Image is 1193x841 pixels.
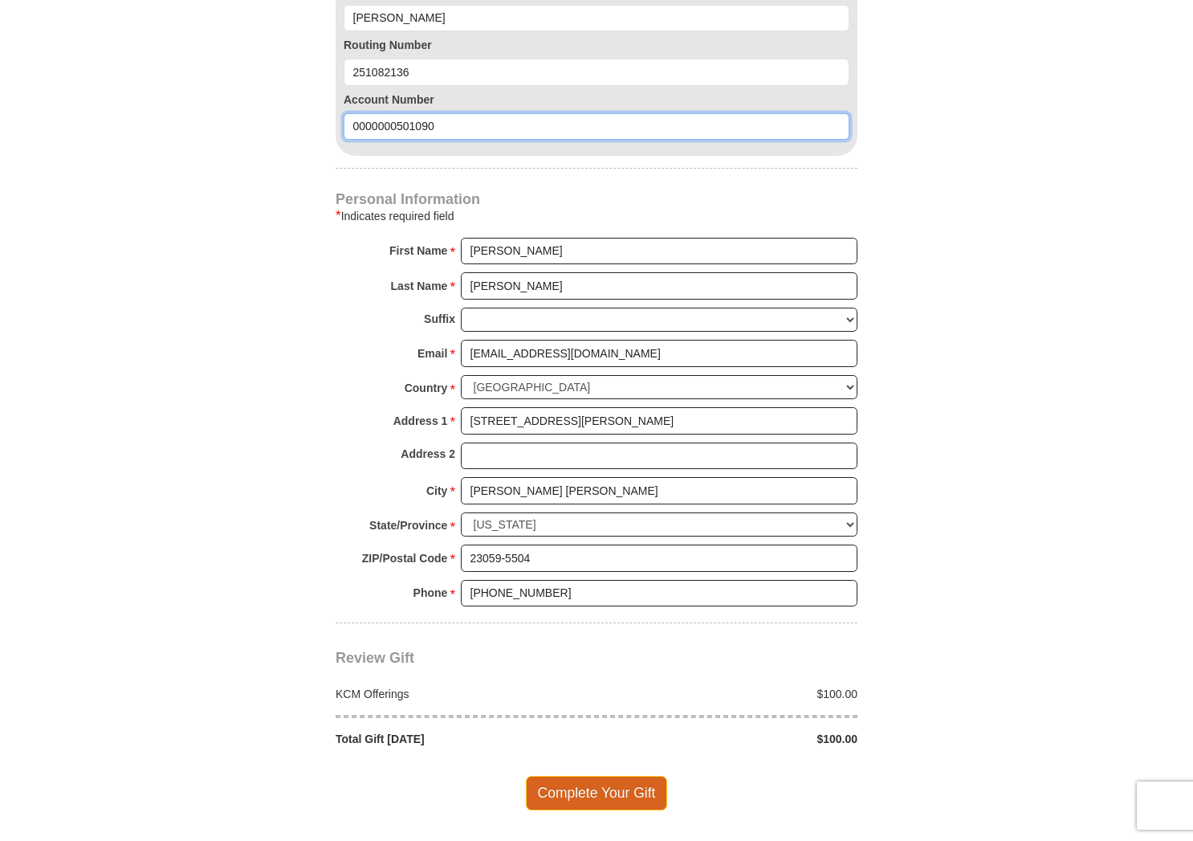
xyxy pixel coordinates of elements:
[328,731,597,747] div: Total Gift [DATE]
[369,514,447,537] strong: State/Province
[328,686,597,702] div: KCM Offerings
[596,686,866,702] div: $100.00
[336,193,857,206] h4: Personal Information
[526,776,668,810] span: Complete Your Gift
[405,377,448,399] strong: Country
[596,731,866,747] div: $100.00
[413,582,448,604] strong: Phone
[391,275,448,297] strong: Last Name
[336,206,857,226] div: Indicates required field
[424,308,455,330] strong: Suffix
[344,92,849,108] label: Account Number
[389,239,447,262] strong: First Name
[362,547,448,570] strong: ZIP/Postal Code
[336,650,414,666] span: Review Gift
[426,480,447,502] strong: City
[417,342,447,365] strong: Email
[393,410,448,432] strong: Address 1
[401,443,455,465] strong: Address 2
[344,37,849,53] label: Routing Number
